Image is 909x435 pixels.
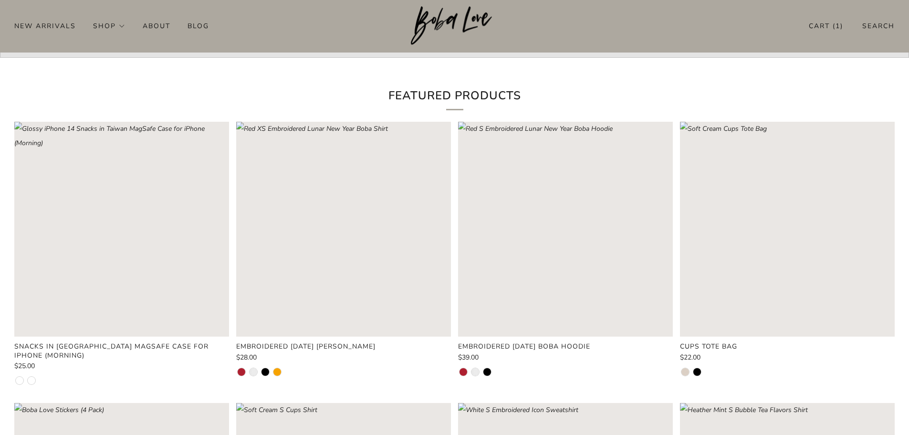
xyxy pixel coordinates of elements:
[836,21,840,31] items-count: 1
[14,361,35,371] span: $25.00
[809,18,843,34] a: Cart
[14,18,76,33] a: New Arrivals
[458,342,590,351] product-card-title: Embroidered [DATE] Boba Hoodie
[14,122,229,337] a: Glossy iPhone 14 Snacks in Taiwan MagSafe Case for iPhone (Morning) Loading image: Glossy iPhone ...
[236,122,451,337] a: Red XS Embroidered Lunar New Year Boba Shirt Loading image: Red XS Embroidered Lunar New Year Bob...
[236,354,451,361] a: $28.00
[236,342,451,351] a: Embroidered [DATE] [PERSON_NAME]
[14,363,229,370] a: $25.00
[458,342,673,351] a: Embroidered [DATE] Boba Hoodie
[411,6,498,46] a: Boba Love
[680,342,895,351] a: Cups Tote Bag
[14,342,229,360] a: Snacks in [GEOGRAPHIC_DATA] MagSafe Case for iPhone (Morning)
[862,18,895,34] a: Search
[680,342,737,351] product-card-title: Cups Tote Bag
[458,354,673,361] a: $39.00
[680,122,895,337] a: Soft Cream Cups Tote Bag Loading image: Soft Cream Cups Tote Bag
[680,354,895,361] a: $22.00
[297,86,612,110] h2: Featured Products
[458,122,673,337] a: Red S Embroidered Lunar New Year Boba Hoodie Loading image: Red S Embroidered Lunar New Year Boba...
[411,6,498,45] img: Boba Love
[236,342,376,351] product-card-title: Embroidered [DATE] [PERSON_NAME]
[143,18,170,33] a: About
[14,342,209,360] product-card-title: Snacks in [GEOGRAPHIC_DATA] MagSafe Case for iPhone (Morning)
[93,18,125,33] a: Shop
[236,353,257,362] span: $28.00
[680,353,700,362] span: $22.00
[458,353,479,362] span: $39.00
[188,18,209,33] a: Blog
